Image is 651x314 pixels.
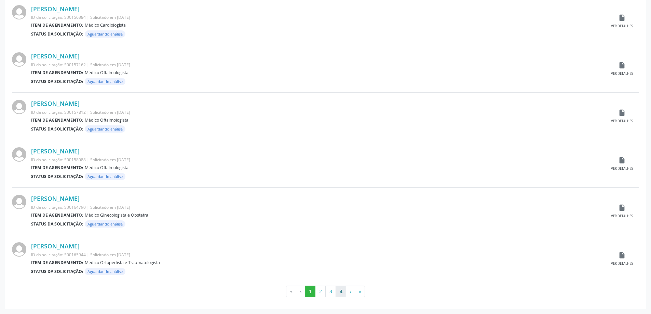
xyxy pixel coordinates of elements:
b: Item de agendamento: [31,70,83,76]
img: img [12,147,26,162]
div: Ver detalhes [611,261,633,266]
img: img [12,242,26,257]
button: Go to page 1 [305,286,315,297]
button: Go to next page [346,286,355,297]
div: Ver detalhes [611,214,633,219]
a: [PERSON_NAME] [31,147,80,155]
b: Status da solicitação: [31,79,83,84]
span: Aguardando análise [85,125,125,133]
i: insert_drive_file [618,14,626,22]
span: Médico Ortopedista e Traumatologista [85,260,160,265]
i: insert_drive_file [618,204,626,211]
span: Solicitado em [DATE] [90,204,130,210]
button: Go to page 4 [336,286,346,297]
i: insert_drive_file [618,109,626,117]
button: Go to page 3 [325,286,336,297]
span: ID da solicitação: S00156384 | [31,14,89,20]
a: [PERSON_NAME] [31,52,80,60]
span: ID da solicitação: S00164790 | [31,204,89,210]
b: Item de agendamento: [31,117,83,123]
span: Aguardando análise [85,268,125,275]
button: Go to last page [355,286,365,297]
span: Médico Oftalmologista [85,117,128,123]
b: Status da solicitação: [31,31,83,37]
img: img [12,52,26,67]
span: Solicitado em [DATE] [90,109,130,115]
a: [PERSON_NAME] [31,242,80,250]
i: insert_drive_file [618,62,626,69]
i: insert_drive_file [618,156,626,164]
button: Go to page 2 [315,286,326,297]
span: Médico Cardiologista [85,22,126,28]
b: Item de agendamento: [31,260,83,265]
b: Item de agendamento: [31,22,83,28]
img: img [12,195,26,209]
ul: Pagination [12,286,639,297]
span: Solicitado em [DATE] [90,62,130,68]
span: ID da solicitação: S00157162 | [31,62,89,68]
a: [PERSON_NAME] [31,195,80,202]
div: Ver detalhes [611,24,633,29]
a: [PERSON_NAME] [31,5,80,13]
span: Aguardando análise [85,30,125,38]
span: Aguardando análise [85,173,125,180]
span: Médico Ginecologista e Obstetra [85,212,148,218]
span: Solicitado em [DATE] [90,157,130,163]
a: [PERSON_NAME] [31,100,80,107]
span: Médico Oftalmologista [85,70,128,76]
img: img [12,5,26,19]
div: Ver detalhes [611,119,633,124]
b: Status da solicitação: [31,221,83,227]
b: Status da solicitação: [31,174,83,179]
span: Solicitado em [DATE] [90,252,130,258]
b: Status da solicitação: [31,126,83,132]
i: insert_drive_file [618,251,626,259]
img: img [12,100,26,114]
div: Ver detalhes [611,166,633,171]
b: Status da solicitação: [31,269,83,274]
span: Médico Oftalmologista [85,165,128,170]
span: ID da solicitação: S00165944 | [31,252,89,258]
span: Aguardando análise [85,78,125,85]
b: Item de agendamento: [31,212,83,218]
span: ID da solicitação: S00157812 | [31,109,89,115]
div: Ver detalhes [611,71,633,76]
span: Aguardando análise [85,220,125,228]
span: ID da solicitação: S00158088 | [31,157,89,163]
span: Solicitado em [DATE] [90,14,130,20]
b: Item de agendamento: [31,165,83,170]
